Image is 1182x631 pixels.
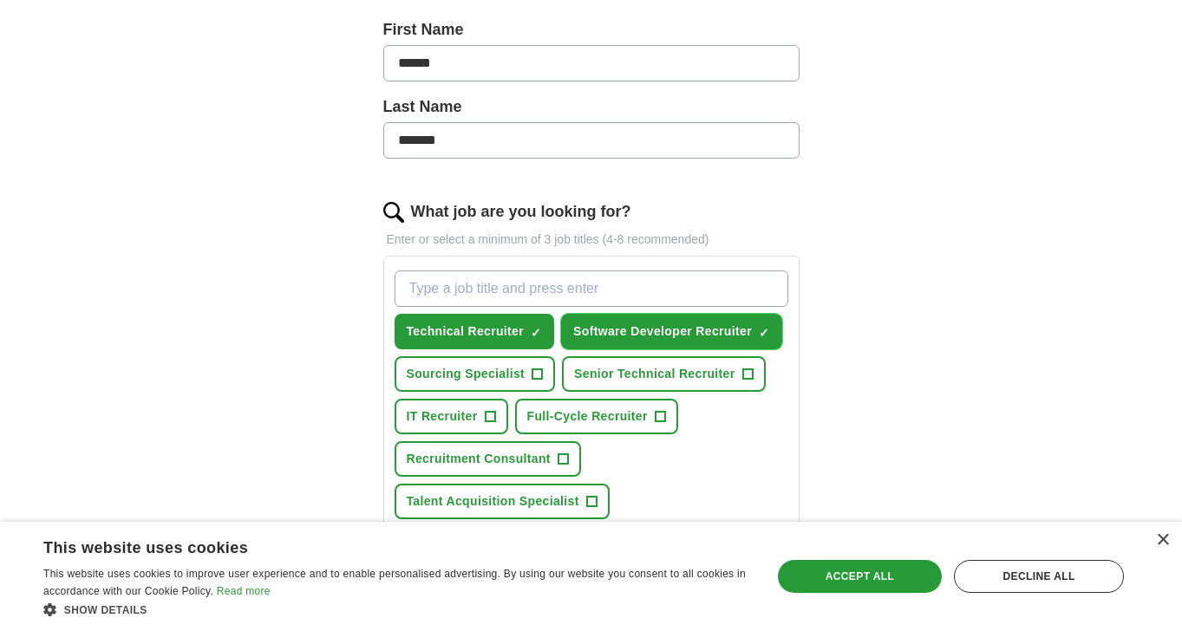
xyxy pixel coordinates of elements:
button: Talent Acquisition Specialist [395,484,610,519]
span: IT Recruiter [407,407,478,426]
button: Recruitment Consultant [395,441,581,477]
span: Recruitment Consultant [407,450,551,468]
label: What job are you looking for? [411,200,631,224]
span: Technical Recruiter [407,322,525,341]
span: Sourcing Specialist [407,365,526,383]
label: First Name [383,18,800,42]
div: Show details [43,601,749,618]
button: Full-Cycle Recruiter [515,399,678,434]
button: Sourcing Specialist [395,356,556,392]
button: Senior Technical Recruiter [562,356,765,392]
button: Technical Recruiter✓ [395,314,555,349]
span: Full-Cycle Recruiter [527,407,648,426]
span: ✓ [531,326,541,340]
div: This website uses cookies [43,532,706,558]
span: Senior Technical Recruiter [574,365,735,383]
span: This website uses cookies to improve user experience and to enable personalised advertising. By u... [43,568,746,597]
img: search.png [383,202,404,223]
p: Enter or select a minimum of 3 job titles (4-8 recommended) [383,231,800,249]
span: Software Developer Recruiter [573,322,752,341]
div: Close [1156,534,1169,547]
a: Read more, opens a new window [217,585,271,597]
button: Software Developer Recruiter✓ [561,314,782,349]
label: Last Name [383,95,800,119]
span: ✓ [759,326,769,340]
div: Decline all [954,560,1124,593]
input: Type a job title and press enter [395,270,788,307]
span: Show details [64,604,147,616]
button: IT Recruiter [395,399,508,434]
div: Accept all [778,560,943,593]
span: Talent Acquisition Specialist [407,492,579,511]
